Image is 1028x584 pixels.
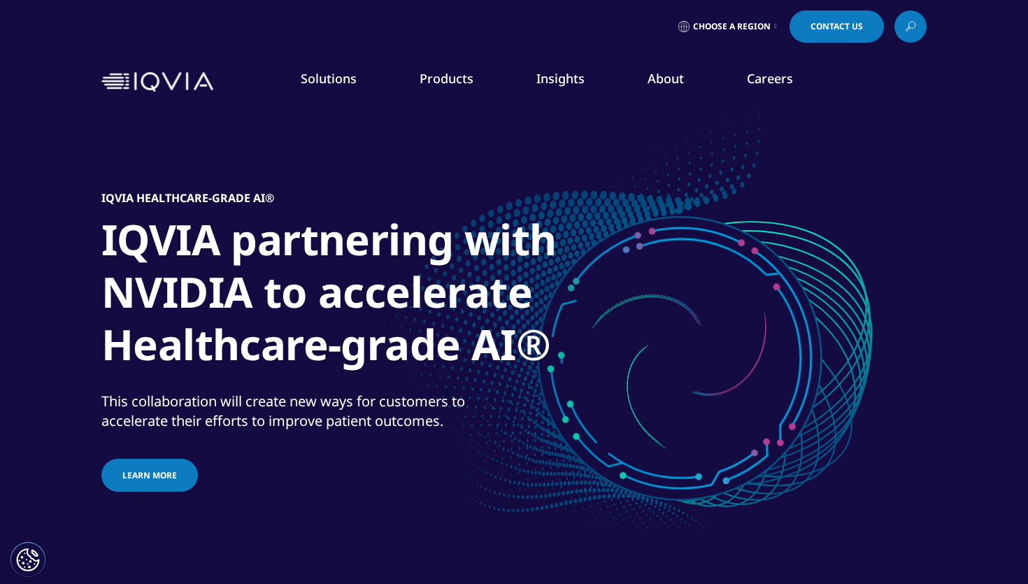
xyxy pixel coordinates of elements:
[10,542,45,577] button: Cookie Settings
[101,392,511,431] div: This collaboration will create new ways for customers to accelerate their efforts to improve pati...
[301,70,357,87] a: Solutions
[790,10,884,43] a: Contact Us
[536,70,585,87] a: Insights
[101,72,213,92] img: IQVIA Healthcare Information Technology and Pharma Clinical Research Company
[101,191,274,205] h5: IQVIA Healthcare-grade AI®
[219,49,927,115] nav: Primary
[420,70,473,87] a: Products
[101,213,626,379] h1: IQVIA partnering with NVIDIA to accelerate Healthcare-grade AI®
[101,459,198,492] a: Learn more
[648,70,684,87] a: About
[122,469,177,481] span: Learn more
[811,22,863,31] span: Contact Us
[693,21,771,32] span: Choose a Region
[101,105,927,581] div: 1 / 4
[747,70,793,87] a: Careers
